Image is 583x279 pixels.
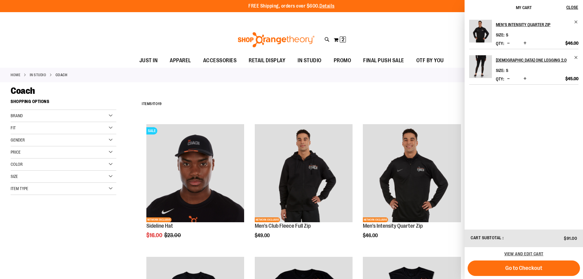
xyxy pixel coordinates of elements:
img: Ladies One Legging 2.0 [469,55,492,78]
span: S [506,32,508,37]
span: $23.00 [164,232,182,238]
p: FREE Shipping, orders over $600. [248,3,335,10]
h2: Men's Intensity Quarter Zip [496,20,570,29]
span: ACCESSORIES [203,54,237,67]
span: SALE [146,127,157,134]
span: $46.00 [363,233,379,238]
dt: Size [496,32,504,37]
div: product [360,121,464,253]
span: Close [566,5,578,10]
span: Cart Subtotal [471,235,502,240]
button: Decrease product quantity [506,76,511,82]
span: Fit [11,125,16,130]
span: NETWORK EXCLUSIVE [146,217,172,222]
span: Gender [11,138,25,142]
a: Men's Club Fleece Full Zip [255,223,311,229]
span: Price [11,150,21,155]
span: Color [11,162,23,167]
span: Brand [11,113,23,118]
a: Details [319,3,335,9]
span: IN STUDIO [298,54,322,67]
span: Go to Checkout [505,265,542,271]
span: $46.00 [565,40,578,46]
a: Men's Intensity Quarter Zip [363,223,423,229]
a: OTF Mens Coach FA23 Intensity Quarter Zip - Black primary imageNETWORK EXCLUSIVE [363,124,461,223]
a: Sideline Hat primary imageSALENETWORK EXCLUSIVE [146,124,244,223]
span: Size [11,174,18,179]
span: 19 [158,102,162,106]
a: Sideline Hat [146,223,173,229]
a: Home [11,72,20,78]
span: NETWORK EXCLUSIVE [255,217,280,222]
span: $45.00 [565,76,578,81]
span: $91.00 [564,236,577,241]
button: Go to Checkout [468,260,580,276]
h2: Items to [142,99,162,109]
span: Item Type [11,186,28,191]
span: S [506,68,508,73]
a: View and edit cart [504,251,544,256]
button: Increase product quantity [522,76,528,82]
label: Qty [496,41,504,46]
span: APPAREL [170,54,191,67]
a: Ladies One Legging 2.0 [469,55,492,82]
a: Men's Intensity Quarter Zip [469,20,492,46]
a: IN STUDIO [30,72,46,78]
span: PROMO [334,54,351,67]
strong: Shopping Options [11,96,116,110]
li: Product [469,20,578,49]
div: product [252,121,356,253]
span: 1 [152,102,154,106]
span: OTF BY YOU [416,54,444,67]
a: Remove item [574,20,578,24]
span: My Cart [516,5,532,10]
a: OTF Mens Coach FA23 Club Fleece Full Zip - Black primary imageNETWORK EXCLUSIVE [255,124,353,223]
img: OTF Mens Coach FA23 Club Fleece Full Zip - Black primary image [255,124,353,222]
dt: Size [496,68,504,73]
a: Remove item [574,55,578,60]
img: Men's Intensity Quarter Zip [469,20,492,43]
strong: Coach [56,72,67,78]
label: Qty [496,77,504,81]
img: Sideline Hat primary image [146,124,244,222]
span: JUST IN [139,54,158,67]
li: Product [469,49,578,85]
a: Men's Intensity Quarter Zip [496,20,578,29]
span: NETWORK EXCLUSIVE [363,217,388,222]
span: $16.00 [146,232,163,238]
button: Decrease product quantity [506,40,511,46]
h2: [DEMOGRAPHIC_DATA] One Legging 2.0 [496,55,570,65]
img: Shop Orangetheory [237,32,315,47]
a: [DEMOGRAPHIC_DATA] One Legging 2.0 [496,55,578,65]
span: FINAL PUSH SALE [363,54,404,67]
img: OTF Mens Coach FA23 Intensity Quarter Zip - Black primary image [363,124,461,222]
span: $49.00 [255,233,271,238]
span: RETAIL DISPLAY [249,54,285,67]
div: product [143,121,247,253]
span: Coach [11,86,35,96]
button: Increase product quantity [522,40,528,46]
span: 2 [342,36,344,43]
